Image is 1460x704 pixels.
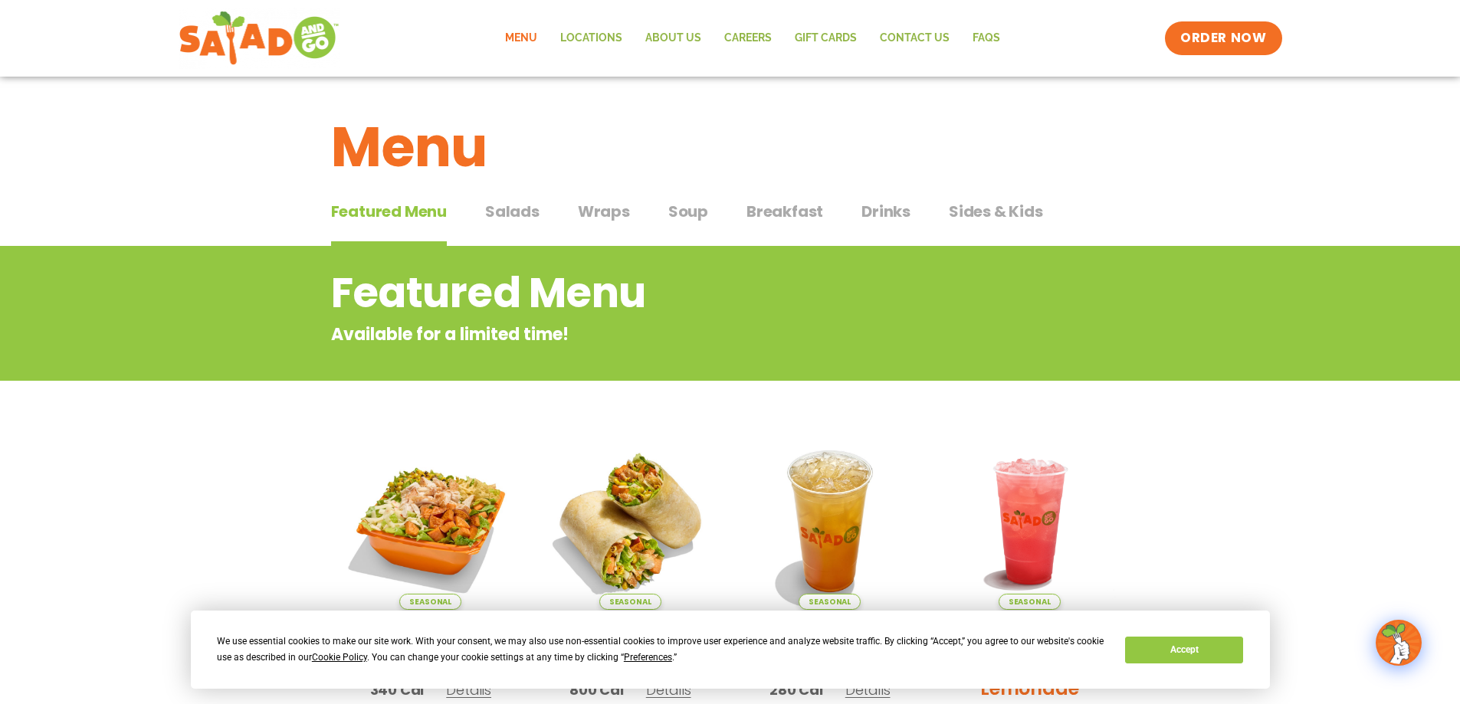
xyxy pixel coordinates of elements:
h1: Menu [331,106,1130,188]
img: Product photo for Southwest Harvest Wrap [542,433,719,610]
img: Product photo for Apple Cider Lemonade [742,433,919,610]
div: Cookie Consent Prompt [191,611,1270,689]
p: Available for a limited time! [331,322,1006,347]
span: Seasonal [599,594,661,610]
a: Careers [713,21,783,56]
span: Wraps [578,200,630,223]
a: GIFT CARDS [783,21,868,56]
span: Details [446,680,491,699]
span: ORDER NOW [1180,29,1266,47]
span: Cookie Policy [312,652,367,663]
img: new-SAG-logo-768×292 [179,8,340,69]
span: 800 Cal [569,679,624,700]
img: Product photo for Blackberry Bramble Lemonade [941,433,1118,610]
a: Locations [549,21,634,56]
span: Details [646,680,691,699]
span: Drinks [861,200,910,223]
h2: Featured Menu [331,262,1006,324]
span: Sides & Kids [949,200,1043,223]
img: Product photo for Southwest Harvest Salad [343,433,520,610]
div: Tabbed content [331,195,1130,247]
a: About Us [634,21,713,56]
button: Accept [1125,637,1243,663]
a: ORDER NOW [1165,21,1281,55]
a: Menu [494,21,549,56]
div: We use essential cookies to make our site work. With your consent, we may also use non-essential ... [217,634,1107,666]
span: 340 Cal [370,679,425,700]
span: 280 Cal [769,679,823,700]
span: Breakfast [746,200,823,223]
span: Seasonal [999,594,1061,610]
span: Preferences [624,652,672,663]
nav: Menu [494,21,1012,56]
span: Salads [485,200,540,223]
a: FAQs [961,21,1012,56]
span: Soup [668,200,708,223]
a: Contact Us [868,21,961,56]
span: Featured Menu [331,200,447,223]
span: Seasonal [399,594,461,610]
span: Seasonal [799,594,861,610]
img: wpChatIcon [1377,621,1420,664]
span: Details [845,680,891,699]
